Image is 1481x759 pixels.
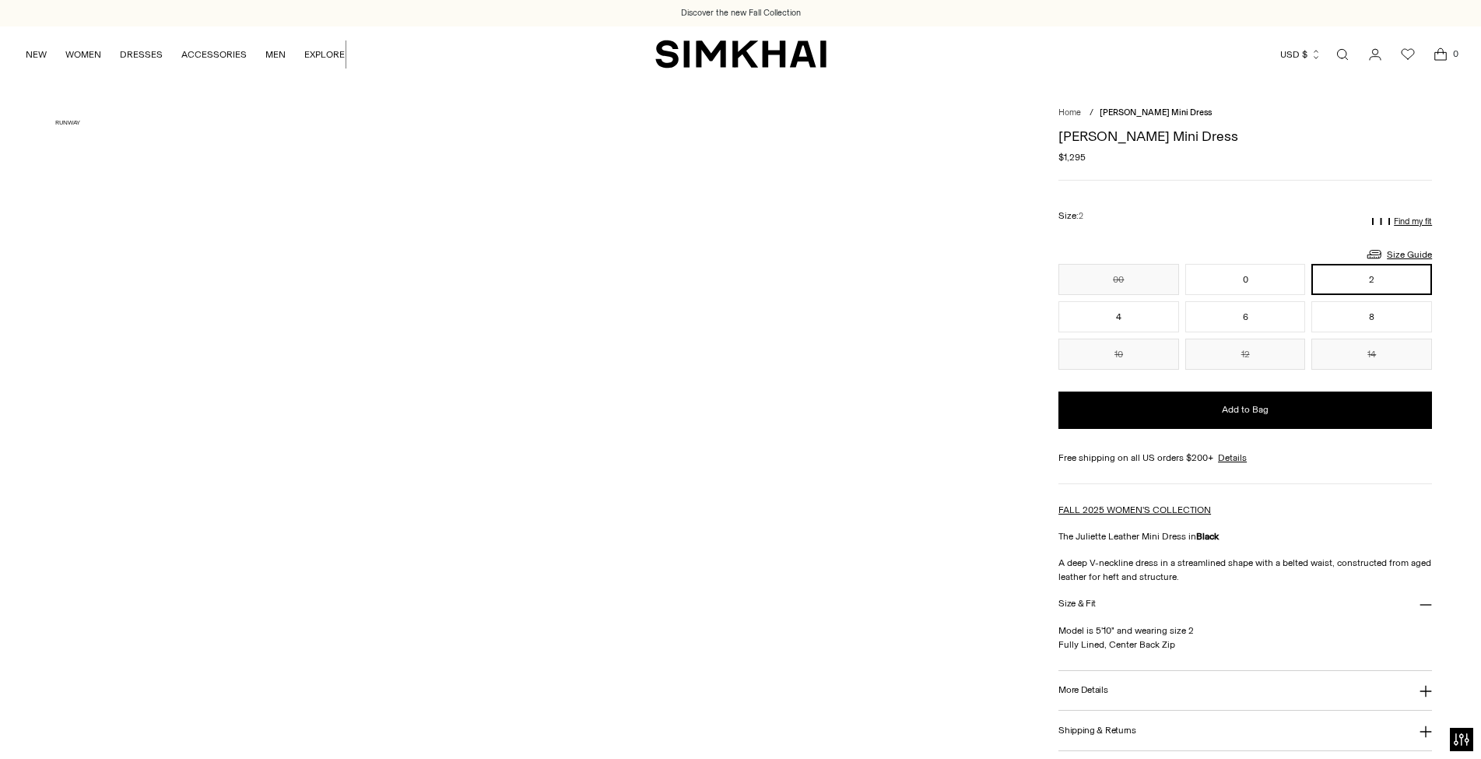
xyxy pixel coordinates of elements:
[1392,39,1423,70] a: Wishlist
[304,37,345,72] a: EXPLORE
[1196,531,1219,542] strong: Black
[1425,39,1456,70] a: Open cart modal
[1058,209,1083,223] label: Size:
[1058,107,1081,118] a: Home
[1058,556,1432,584] p: A deep V-neckline dress in a streamlined shape with a belted waist, constructed from aged leather...
[1058,264,1179,295] button: 00
[1185,264,1306,295] button: 0
[681,7,801,19] a: Discover the new Fall Collection
[1058,451,1432,465] div: Free shipping on all US orders $200+
[65,37,101,72] a: WOMEN
[120,37,163,72] a: DRESSES
[1058,504,1211,515] a: FALL 2025 WOMEN'S COLLECTION
[1058,685,1107,695] h3: More Details
[1448,47,1462,61] span: 0
[1058,599,1096,609] h3: Size & Fit
[1100,107,1212,118] span: [PERSON_NAME] Mini Dress
[1058,529,1432,543] p: The Juliette Leather Mini Dress in
[1058,339,1179,370] button: 10
[1365,244,1432,264] a: Size Guide
[1185,339,1306,370] button: 12
[1058,150,1086,164] span: $1,295
[1311,301,1432,332] button: 8
[26,37,47,72] a: NEW
[1058,584,1432,624] button: Size & Fit
[1058,624,1432,652] p: Model is 5'10" and wearing size 2 Fully Lined, Center Back Zip
[1360,39,1391,70] a: Go to the account page
[655,39,826,69] a: SIMKHAI
[1058,726,1136,736] h3: Shipping & Returns
[1058,301,1179,332] button: 4
[1058,671,1432,711] button: More Details
[1185,301,1306,332] button: 6
[1058,711,1432,750] button: Shipping & Returns
[1058,392,1432,429] button: Add to Bag
[1311,264,1432,295] button: 2
[181,37,247,72] a: ACCESSORIES
[1090,107,1093,120] div: /
[1079,211,1083,221] span: 2
[1311,339,1432,370] button: 14
[1280,37,1321,72] button: USD $
[1222,403,1269,416] span: Add to Bag
[1327,39,1358,70] a: Open search modal
[1058,107,1432,120] nav: breadcrumbs
[265,37,286,72] a: MEN
[1218,451,1247,465] a: Details
[1058,129,1432,143] h1: [PERSON_NAME] Mini Dress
